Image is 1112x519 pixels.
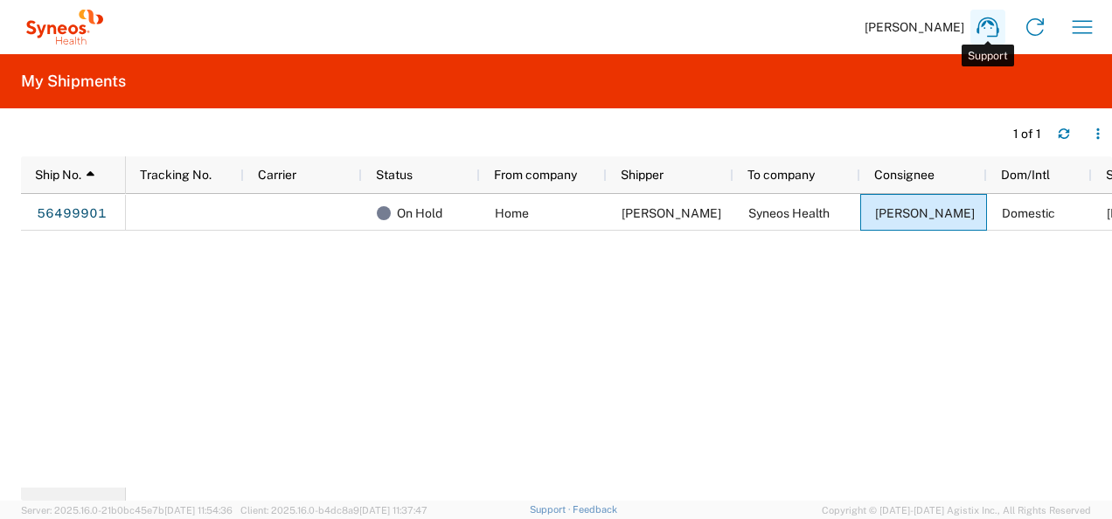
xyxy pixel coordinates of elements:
span: Consignee [874,168,935,182]
a: Feedback [573,504,617,515]
a: 56499901 [36,200,108,228]
span: Carrier [258,168,296,182]
span: Luis Aguilar [875,206,975,220]
div: 1 of 1 [1013,126,1044,142]
span: Status [376,168,413,182]
span: Tracking No. [140,168,212,182]
span: Client: 2025.16.0-b4dc8a9 [240,505,427,516]
span: Home [495,206,529,220]
span: Ship No. [35,168,81,182]
span: On Hold [397,195,442,232]
span: Copyright © [DATE]-[DATE] Agistix Inc., All Rights Reserved [822,502,1091,518]
a: Support [530,504,573,515]
span: Domestic [1002,206,1055,220]
span: From company [494,168,577,182]
span: [DATE] 11:54:36 [164,505,233,516]
h2: My Shipments [21,71,126,92]
span: Anett Vera [622,206,721,220]
span: Dom/Intl [1001,168,1050,182]
span: To company [747,168,815,182]
span: Server: 2025.16.0-21b0bc45e7b [21,505,233,516]
span: [PERSON_NAME] [865,19,964,35]
span: Shipper [621,168,664,182]
span: [DATE] 11:37:47 [359,505,427,516]
span: Syneos Health [748,206,830,220]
